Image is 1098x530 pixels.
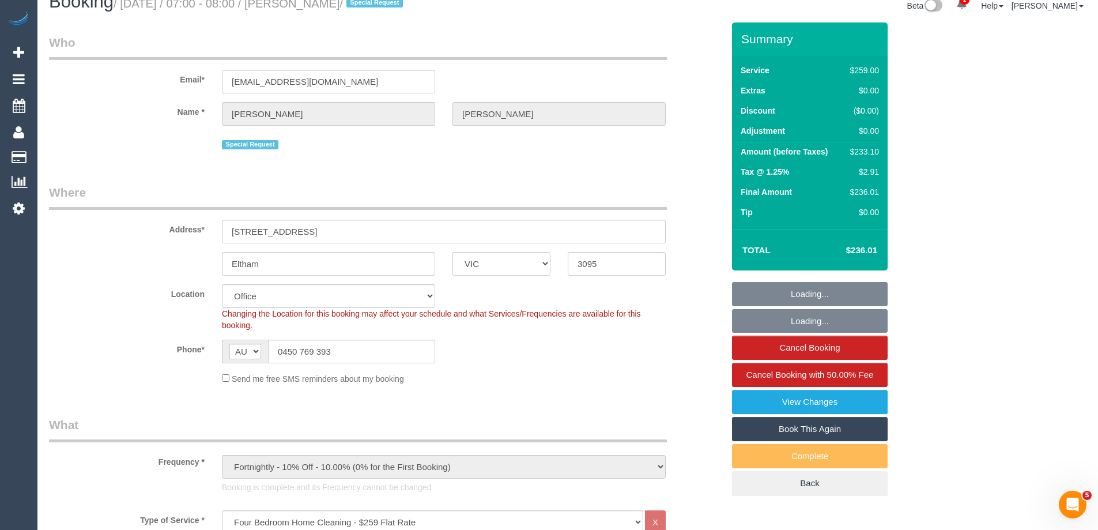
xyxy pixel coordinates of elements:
label: Tax @ 1.25% [741,166,789,178]
input: Email* [222,70,435,93]
span: Special Request [222,140,278,149]
iframe: Intercom live chat [1059,491,1086,518]
p: Booking is complete and its Frequency cannot be changed [222,482,666,493]
label: Amount (before Taxes) [741,146,828,157]
a: View Changes [732,390,888,414]
label: Name * [40,102,213,118]
div: $0.00 [846,85,879,96]
label: Service [741,65,769,76]
label: Phone* [40,340,213,355]
img: Automaid Logo [7,12,30,28]
label: Extras [741,85,765,96]
input: First Name* [222,102,435,126]
a: Cancel Booking with 50.00% Fee [732,363,888,387]
div: $233.10 [846,146,879,157]
label: Frequency * [40,452,213,468]
label: Location [40,284,213,300]
a: [PERSON_NAME] [1012,1,1084,10]
label: Email* [40,70,213,85]
label: Tip [741,206,753,218]
a: Beta [907,1,943,10]
label: Type of Service * [40,510,213,526]
div: $0.00 [846,206,879,218]
label: Adjustment [741,125,785,137]
input: Phone* [268,340,435,363]
div: $0.00 [846,125,879,137]
label: Discount [741,105,775,116]
span: Changing the Location for this booking may affect your schedule and what Services/Frequencies are... [222,309,641,330]
legend: What [49,416,667,442]
span: Cancel Booking with 50.00% Fee [746,370,874,379]
legend: Where [49,184,667,210]
a: Book This Again [732,417,888,441]
div: $259.00 [846,65,879,76]
input: Suburb* [222,252,435,276]
h3: Summary [741,32,882,46]
input: Post Code* [568,252,666,276]
div: ($0.00) [846,105,879,116]
label: Final Amount [741,186,792,198]
div: $236.01 [846,186,879,198]
strong: Total [742,245,771,255]
a: Cancel Booking [732,336,888,360]
a: Help [981,1,1003,10]
label: Address* [40,220,213,235]
legend: Who [49,34,667,60]
h4: $236.01 [812,246,877,255]
span: Send me free SMS reminders about my booking [232,374,404,384]
div: $2.91 [846,166,879,178]
input: Last Name* [452,102,666,126]
span: 5 [1082,491,1092,500]
a: Back [732,471,888,495]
